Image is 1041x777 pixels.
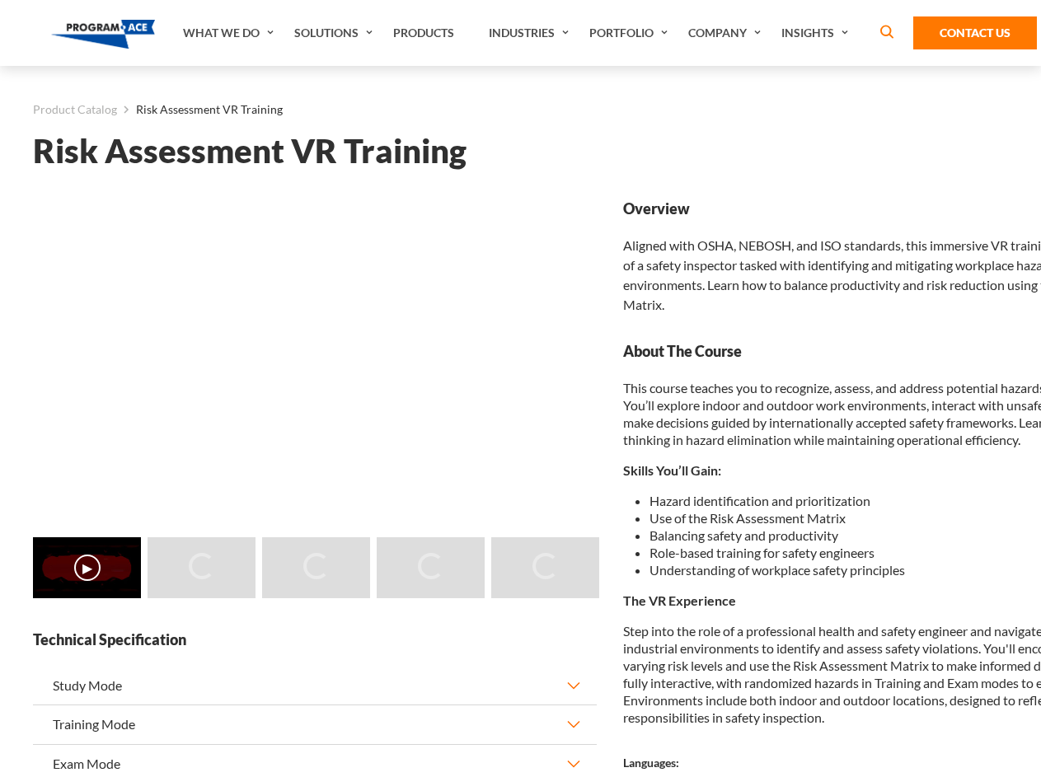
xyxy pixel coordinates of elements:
[913,16,1037,49] a: Contact Us
[117,99,283,120] li: Risk Assessment VR Training
[74,555,101,581] button: ▶
[33,705,597,743] button: Training Mode
[33,630,597,650] strong: Technical Specification
[623,756,679,770] strong: Languages:
[33,99,117,120] a: Product Catalog
[33,537,141,598] img: Risk Assessment VR Training - Video 0
[51,20,156,49] img: Program-Ace
[33,667,597,704] button: Study Mode
[33,199,597,516] iframe: Risk Assessment VR Training - Video 0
